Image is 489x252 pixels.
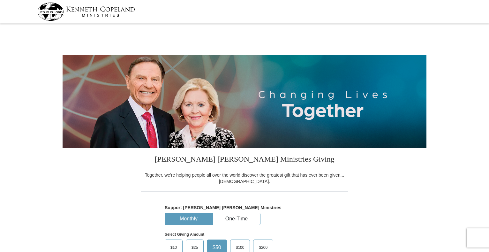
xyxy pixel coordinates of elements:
[141,148,348,172] h3: [PERSON_NAME] [PERSON_NAME] Ministries Giving
[165,213,212,225] button: Monthly
[37,3,135,21] img: kcm-header-logo.svg
[165,232,204,237] strong: Select Giving Amount
[141,172,348,185] div: Together, we're helping people all over the world discover the greatest gift that has ever been g...
[165,205,324,210] h5: Support [PERSON_NAME] [PERSON_NAME] Ministries
[213,213,260,225] button: One-Time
